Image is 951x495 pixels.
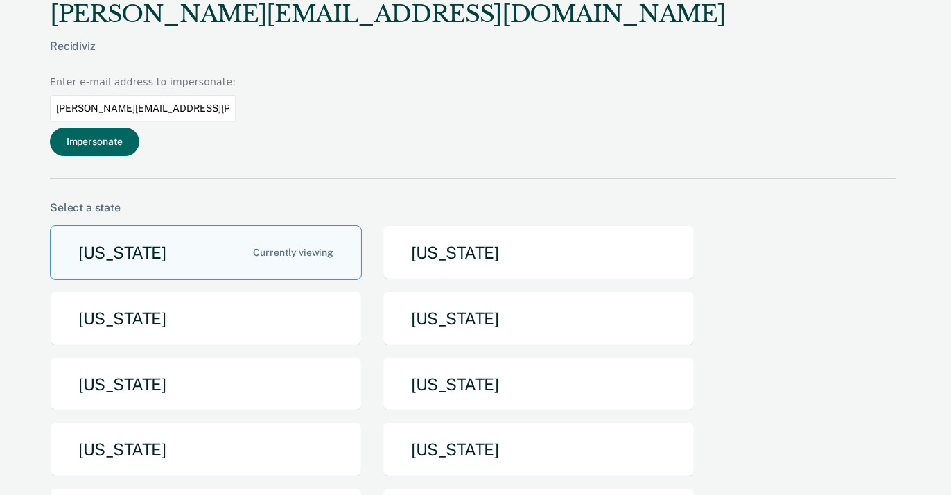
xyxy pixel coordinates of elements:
button: [US_STATE] [50,291,362,346]
input: Enter an email to impersonate... [50,95,236,122]
button: [US_STATE] [383,422,695,477]
button: [US_STATE] [383,357,695,412]
div: Recidiviz [50,40,725,75]
button: Impersonate [50,128,139,156]
div: Enter e-mail address to impersonate: [50,75,236,89]
button: [US_STATE] [383,291,695,346]
button: [US_STATE] [50,357,362,412]
button: [US_STATE] [383,225,695,280]
button: [US_STATE] [50,422,362,477]
div: Select a state [50,201,896,214]
button: [US_STATE] [50,225,362,280]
